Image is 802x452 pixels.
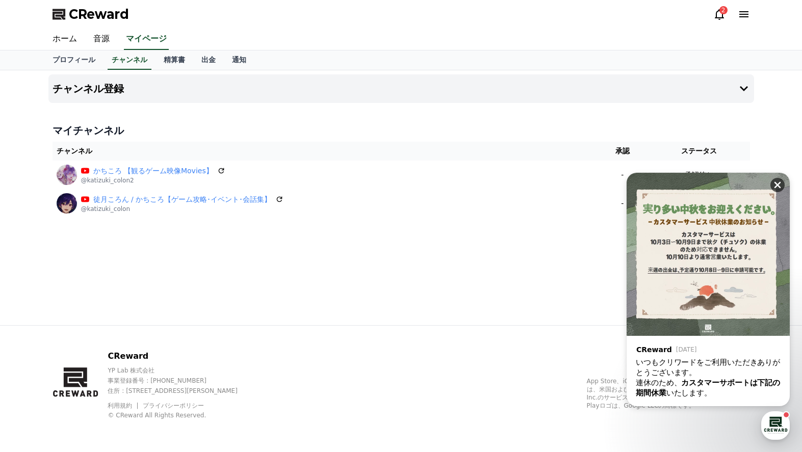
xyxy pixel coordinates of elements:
h4: チャンネル登録 [53,83,124,94]
span: Messages [85,339,115,347]
p: © CReward All Rights Reserved. [108,411,255,419]
p: 事業登録番号 : [PHONE_NUMBER] [108,377,255,385]
p: CReward [108,350,255,362]
div: 2 [719,6,728,14]
h4: マイチャンネル [53,123,750,138]
a: Home [3,323,67,349]
p: YP Lab 株式会社 [108,366,255,375]
a: 音源 [85,29,118,50]
a: 利用規約 [108,402,140,409]
th: ステータス [649,142,750,161]
p: - [601,170,644,180]
a: 徒月ころん / かちころ【ゲーム攻略･イベント･会話集】 [93,194,272,205]
th: 承認 [597,142,649,161]
a: 通知 [224,50,254,70]
a: Messages [67,323,132,349]
span: Home [26,338,44,347]
a: ホーム [44,29,85,50]
a: 出金 [193,50,224,70]
img: 徒月ころん / かちころ【ゲーム攻略･イベント･会話集】 [57,193,77,214]
th: チャンネル [53,142,597,161]
p: 住所 : [STREET_ADDRESS][PERSON_NAME] [108,387,255,395]
span: CReward [69,6,129,22]
span: Settings [151,338,176,347]
p: App Store、iCloud、iCloud Drive、およびiTunes Storeは、米国およびその他の国や地域で登録されているApple Inc.のサービスマークです。Google P... [587,377,750,410]
a: CReward [53,6,129,22]
a: プロフィール [44,50,104,70]
a: チャンネル [108,50,151,70]
a: プライバシーポリシー [143,402,204,409]
p: - [601,198,644,209]
a: マイページ [124,29,169,50]
a: かちころ 【観るゲーム映像Movies】 [93,166,213,176]
a: Settings [132,323,196,349]
p: @katizuki_colon2 [81,176,225,184]
img: かちころ 【観るゲーム映像Movies】 [57,165,77,185]
a: 2 [713,8,726,20]
p: @katizuki_colon [81,205,284,213]
a: 精算書 [156,50,193,70]
button: チャンネル登録 [48,74,754,103]
p: 承認待ち [685,170,713,180]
